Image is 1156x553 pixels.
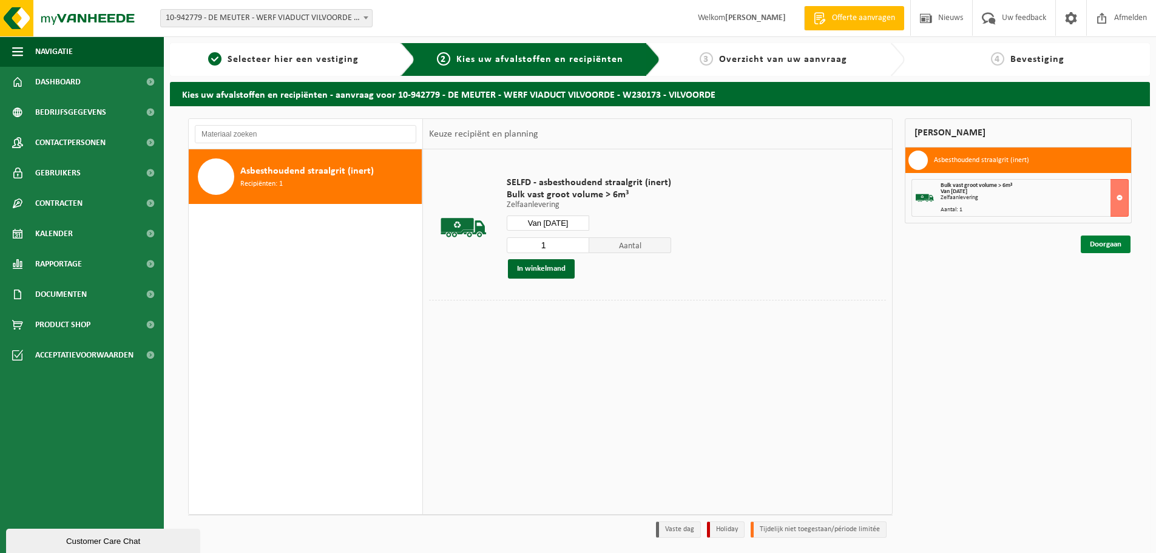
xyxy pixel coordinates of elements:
[941,207,1128,213] div: Aantal: 1
[804,6,904,30] a: Offerte aanvragen
[240,164,374,178] span: Asbesthoudend straalgrit (inert)
[751,521,887,538] li: Tijdelijk niet toegestaan/période limitée
[170,82,1150,106] h2: Kies uw afvalstoffen en recipiënten - aanvraag voor 10-942779 - DE MEUTER - WERF VIADUCT VILVOORD...
[35,340,134,370] span: Acceptatievoorwaarden
[35,67,81,97] span: Dashboard
[35,249,82,279] span: Rapportage
[456,55,623,64] span: Kies uw afvalstoffen en recipiënten
[161,10,372,27] span: 10-942779 - DE MEUTER - WERF VIADUCT VILVOORDE - W230173 - VILVOORDE
[941,182,1012,189] span: Bulk vast groot volume > 6m³
[507,189,671,201] span: Bulk vast groot volume > 6m³
[35,219,73,249] span: Kalender
[35,36,73,67] span: Navigatie
[719,55,847,64] span: Overzicht van uw aanvraag
[35,158,81,188] span: Gebruikers
[35,127,106,158] span: Contactpersonen
[941,195,1128,201] div: Zelfaanlevering
[507,215,589,231] input: Selecteer datum
[35,310,90,340] span: Product Shop
[228,55,359,64] span: Selecteer hier een vestiging
[905,118,1132,148] div: [PERSON_NAME]
[6,526,203,553] iframe: chat widget
[656,521,701,538] li: Vaste dag
[1010,55,1064,64] span: Bevestiging
[35,188,83,219] span: Contracten
[707,521,745,538] li: Holiday
[700,52,713,66] span: 3
[934,151,1029,170] h3: Asbesthoudend straalgrit (inert)
[240,178,283,190] span: Recipiënten: 1
[589,237,672,253] span: Aantal
[507,177,671,189] span: SELFD - asbesthoudend straalgrit (inert)
[991,52,1004,66] span: 4
[176,52,391,67] a: 1Selecteer hier een vestiging
[725,13,786,22] strong: [PERSON_NAME]
[507,201,671,209] p: Zelfaanlevering
[508,259,575,279] button: In winkelmand
[829,12,898,24] span: Offerte aanvragen
[35,97,106,127] span: Bedrijfsgegevens
[195,125,416,143] input: Materiaal zoeken
[437,52,450,66] span: 2
[189,149,422,204] button: Asbesthoudend straalgrit (inert) Recipiënten: 1
[423,119,544,149] div: Keuze recipiënt en planning
[160,9,373,27] span: 10-942779 - DE MEUTER - WERF VIADUCT VILVOORDE - W230173 - VILVOORDE
[35,279,87,310] span: Documenten
[941,188,967,195] strong: Van [DATE]
[208,52,221,66] span: 1
[1081,236,1131,253] a: Doorgaan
